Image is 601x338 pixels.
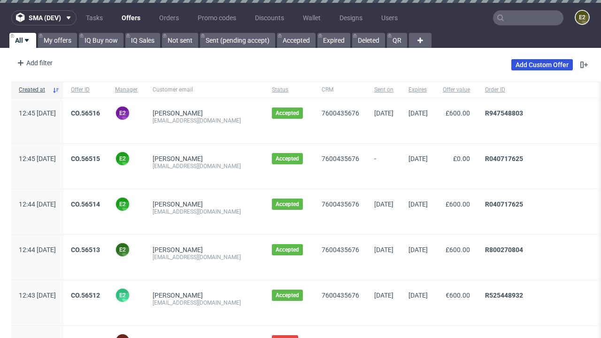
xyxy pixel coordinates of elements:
[116,289,129,302] figcaption: e2
[387,33,407,48] a: QR
[71,200,100,208] a: CO.56514
[116,198,129,211] figcaption: e2
[153,253,257,261] div: [EMAIL_ADDRESS][DOMAIN_NAME]
[29,15,61,21] span: sma (dev)
[116,243,129,256] figcaption: e2
[115,86,138,94] span: Manager
[322,109,359,117] a: 7600435676
[80,10,108,25] a: Tasks
[408,200,428,208] span: [DATE]
[408,109,428,117] span: [DATE]
[443,86,470,94] span: Offer value
[276,292,299,299] span: Accepted
[374,292,393,299] span: [DATE]
[19,86,48,94] span: Created at
[276,246,299,253] span: Accepted
[19,155,56,162] span: 12:45 [DATE]
[153,299,257,307] div: [EMAIL_ADDRESS][DOMAIN_NAME]
[71,109,100,117] a: CO.56516
[352,33,385,48] a: Deleted
[162,33,198,48] a: Not sent
[19,246,56,253] span: 12:44 [DATE]
[322,86,359,94] span: CRM
[276,109,299,117] span: Accepted
[153,86,257,94] span: Customer email
[376,10,403,25] a: Users
[19,200,56,208] span: 12:44 [DATE]
[374,109,393,117] span: [DATE]
[511,59,573,70] a: Add Custom Offer
[446,246,470,253] span: £600.00
[446,200,470,208] span: £600.00
[71,246,100,253] a: CO.56513
[125,33,160,48] a: IQ Sales
[408,246,428,253] span: [DATE]
[485,292,523,299] a: R525448932
[408,86,428,94] span: Expires
[322,200,359,208] a: 7600435676
[200,33,275,48] a: Sent (pending accept)
[153,200,203,208] a: [PERSON_NAME]
[153,117,257,124] div: [EMAIL_ADDRESS][DOMAIN_NAME]
[71,86,100,94] span: Offer ID
[317,33,350,48] a: Expired
[297,10,326,25] a: Wallet
[192,10,242,25] a: Promo codes
[374,86,393,94] span: Sent on
[485,155,523,162] a: R040717625
[9,33,36,48] a: All
[153,292,203,299] a: [PERSON_NAME]
[485,109,523,117] a: R947548803
[19,109,56,117] span: 12:45 [DATE]
[153,109,203,117] a: [PERSON_NAME]
[408,155,428,162] span: [DATE]
[322,246,359,253] a: 7600435676
[446,292,470,299] span: €600.00
[576,11,589,24] figcaption: e2
[38,33,77,48] a: My offers
[276,155,299,162] span: Accepted
[79,33,123,48] a: IQ Buy now
[453,155,470,162] span: £0.00
[19,292,56,299] span: 12:43 [DATE]
[276,200,299,208] span: Accepted
[249,10,290,25] a: Discounts
[485,246,523,253] a: R800270804
[374,200,393,208] span: [DATE]
[153,208,257,215] div: [EMAIL_ADDRESS][DOMAIN_NAME]
[71,292,100,299] a: CO.56512
[322,155,359,162] a: 7600435676
[13,55,54,70] div: Add filter
[408,292,428,299] span: [DATE]
[71,155,100,162] a: CO.56515
[374,155,393,177] span: -
[116,107,129,120] figcaption: e2
[322,292,359,299] a: 7600435676
[374,246,393,253] span: [DATE]
[116,10,146,25] a: Offers
[153,155,203,162] a: [PERSON_NAME]
[272,86,307,94] span: Status
[153,246,203,253] a: [PERSON_NAME]
[116,152,129,165] figcaption: e2
[485,200,523,208] a: R040717625
[11,10,77,25] button: sma (dev)
[153,162,257,170] div: [EMAIL_ADDRESS][DOMAIN_NAME]
[485,86,589,94] span: Order ID
[334,10,368,25] a: Designs
[277,33,316,48] a: Accepted
[446,109,470,117] span: £600.00
[154,10,185,25] a: Orders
